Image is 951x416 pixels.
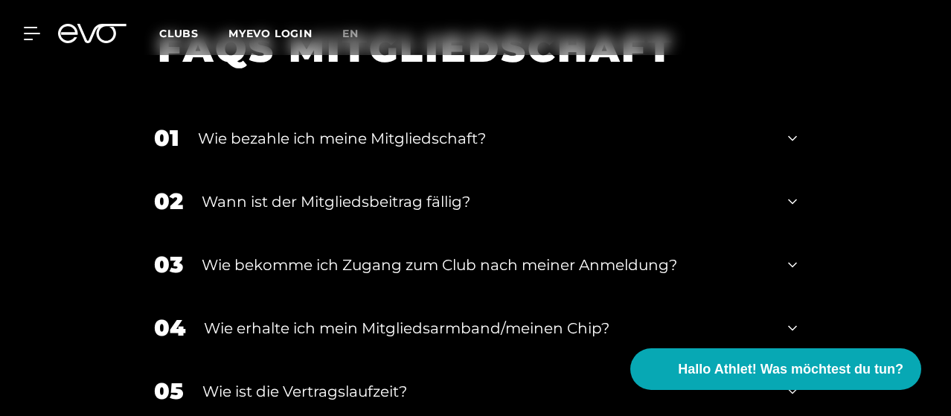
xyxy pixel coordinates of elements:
div: Wie ist die Vertragslaufzeit? [202,380,769,403]
span: Clubs [159,27,199,40]
div: 04 [154,311,185,345]
div: Wie bekomme ich Zugang zum Club nach meiner Anmeldung? [202,254,769,276]
button: Hallo Athlet! Was möchtest du tun? [630,348,921,390]
div: 01 [154,121,179,155]
div: 03 [154,248,183,281]
div: Wie erhalte ich mein Mitgliedsarmband/meinen Chip? [204,317,769,339]
a: en [342,25,377,42]
div: 05 [154,374,184,408]
div: Wie bezahle ich meine Mitgliedschaft? [198,127,769,150]
a: Clubs [159,26,228,40]
div: 02 [154,185,183,218]
span: Hallo Athlet! Was möchtest du tun? [678,359,903,380]
div: Wann ist der Mitgliedsbeitrag fällig? [202,191,769,213]
span: en [342,27,359,40]
a: MYEVO LOGIN [228,27,313,40]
